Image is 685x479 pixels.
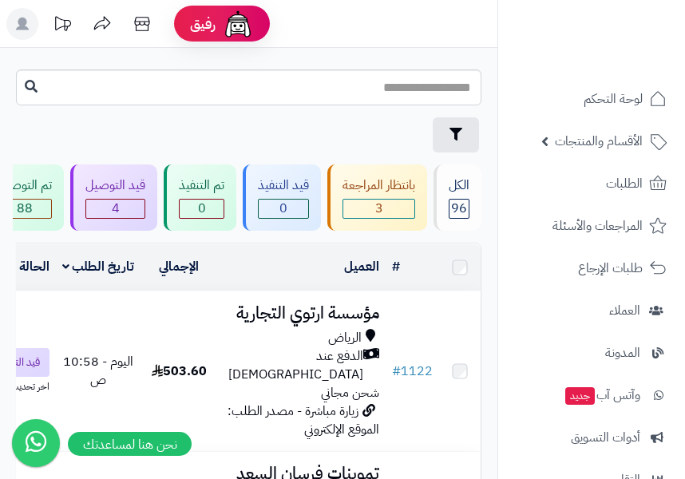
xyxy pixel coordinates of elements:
a: المراجعات والأسئلة [508,207,675,245]
a: الطلبات [508,164,675,203]
a: تحديثات المنصة [42,8,82,44]
span: 503.60 [152,362,207,381]
span: الطلبات [606,172,643,195]
a: تم التنفيذ 0 [160,164,240,231]
span: 96 [449,200,469,218]
div: قيد التوصيل [85,176,145,195]
span: وآتس آب [564,384,640,406]
span: جديد [565,387,595,405]
span: طلبات الإرجاع [578,257,643,279]
span: شحن مجاني [321,383,379,402]
a: #1122 [392,362,433,381]
a: لوحة التحكم [508,80,675,118]
a: الحالة [19,257,49,276]
a: قيد التوصيل 4 [67,164,160,231]
span: الدفع عند [DEMOGRAPHIC_DATA] [224,347,363,384]
span: الأقسام والمنتجات [555,130,643,152]
span: 3 [343,200,414,218]
h3: مؤسسة ارتوي التجارية [224,304,379,323]
a: أدوات التسويق [508,418,675,457]
span: العملاء [609,299,640,322]
a: # [392,257,400,276]
span: لوحة التحكم [584,88,643,110]
a: العميل [344,257,379,276]
span: 4 [86,200,145,218]
span: أدوات التسويق [571,426,640,449]
span: رفيق [190,14,216,34]
a: الإجمالي [159,257,199,276]
a: العملاء [508,291,675,330]
span: 0 [259,200,308,218]
span: 0 [180,200,224,218]
a: تاريخ الطلب [62,257,135,276]
div: الكل [449,176,469,195]
span: # [392,362,401,381]
div: تم التنفيذ [179,176,224,195]
a: وآتس آبجديد [508,376,675,414]
span: المدونة [605,342,640,364]
span: اليوم - 10:58 ص [63,352,133,390]
span: زيارة مباشرة - مصدر الطلب: الموقع الإلكتروني [228,402,379,439]
img: logo-2.png [576,12,670,46]
div: بانتظار المراجعة [342,176,415,195]
a: طلبات الإرجاع [508,249,675,287]
a: المدونة [508,334,675,372]
a: الكل96 [430,164,485,231]
div: قيد التنفيذ [258,176,309,195]
span: المراجعات والأسئلة [552,215,643,237]
a: بانتظار المراجعة 3 [324,164,430,231]
img: ai-face.png [222,8,254,40]
a: قيد التنفيذ 0 [240,164,324,231]
span: الرياض [328,329,362,347]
